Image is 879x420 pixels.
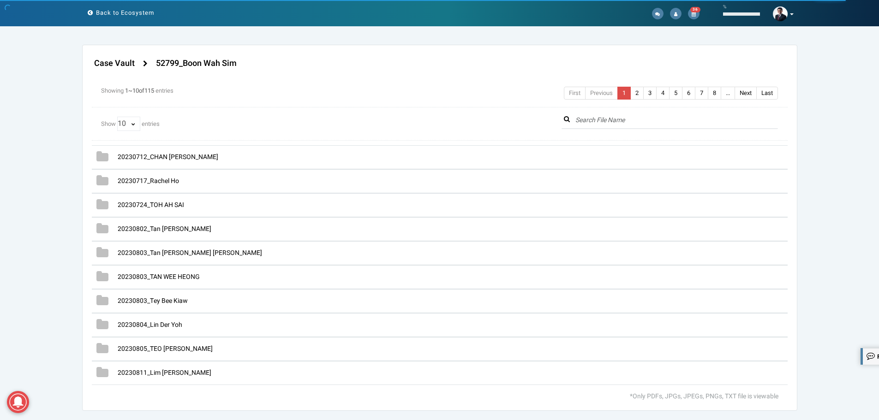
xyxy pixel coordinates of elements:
[756,87,778,100] a: Last
[695,87,708,100] a: 7
[156,59,237,68] h4: 52799_Boon Wah Sim
[735,87,757,100] a: Next
[630,391,778,401] span: *Only PDFs, JPGs, JPEGs, PNGs, TXT file is viewable
[94,59,135,68] h4: Case Vault
[92,217,788,241] div: 20230802_Tan [PERSON_NAME]
[564,87,586,100] a: First
[92,57,138,71] span: Case Vault
[669,87,682,100] a: 5
[92,361,788,385] div: 20230811_Lim [PERSON_NAME]
[643,87,657,100] a: 3
[92,169,788,193] div: 20230717_Rachel Ho
[101,86,124,95] span: Showing
[721,87,735,100] a: ...
[92,337,788,361] div: 20230805_TEO [PERSON_NAME]
[688,9,700,18] a: 36
[562,112,778,129] input: Search File Name
[128,86,132,95] span: ~
[142,119,160,128] span: entries
[630,87,644,100] a: 2
[155,86,173,95] span: entries
[96,8,154,17] span: Back to Ecosystem
[92,241,788,265] div: 20230803_Tan [PERSON_NAME] [PERSON_NAME]
[92,289,788,313] div: 20230803_Tey Bee Kiaw
[101,119,116,128] span: Show
[92,265,788,289] div: 20230803_TAN WEE HEONG
[716,1,767,25] a: %
[690,7,700,12] span: 36
[723,4,727,10] small: %
[139,86,144,95] span: of
[154,57,239,71] span: 52799_Boon Wah Sim
[656,87,670,100] a: 4
[617,87,631,100] a: 1
[682,87,695,100] a: 6
[92,313,788,337] div: 20230804_Lin Der Yoh
[585,87,618,100] a: Previous
[125,86,154,95] span: 1 10 115
[92,193,788,217] div: 20230724_TOH AH SAI
[708,87,721,100] a: 8
[92,145,788,169] div: 20230712_CHAN [PERSON_NAME]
